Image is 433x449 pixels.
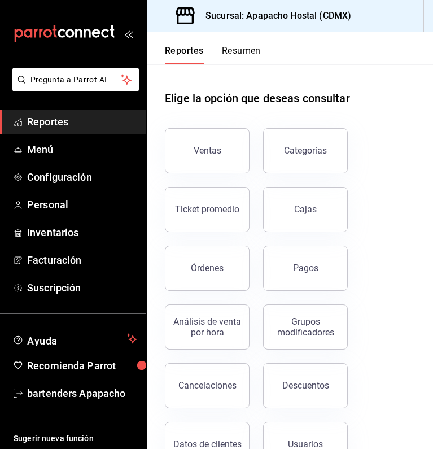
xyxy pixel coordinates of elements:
button: Descuentos [263,363,348,408]
span: Suscripción [27,280,137,295]
div: Ticket promedio [175,204,239,215]
button: Ventas [165,128,250,173]
span: Pregunta a Parrot AI [30,74,121,86]
button: Análisis de venta por hora [165,304,250,350]
button: Resumen [222,45,261,64]
div: Pagos [293,263,318,273]
h1: Elige la opción que deseas consultar [165,90,350,107]
button: Cajas [263,187,348,232]
div: navigation tabs [165,45,261,64]
span: Inventarios [27,225,137,240]
div: Órdenes [191,263,224,273]
button: Cancelaciones [165,363,250,408]
h3: Sucursal: Apapacho Hostal (CDMX) [196,9,351,23]
div: Ventas [194,145,221,156]
button: Pagos [263,246,348,291]
div: Categorías [284,145,327,156]
div: Cancelaciones [178,380,237,391]
span: Configuración [27,169,137,185]
button: Ticket promedio [165,187,250,232]
button: Órdenes [165,246,250,291]
div: Descuentos [282,380,329,391]
div: Cajas [294,204,317,215]
span: Reportes [27,114,137,129]
span: Ayuda [27,332,123,346]
span: bartenders Apapacho [27,386,137,401]
div: Análisis de venta por hora [172,316,242,338]
span: Menú [27,142,137,157]
button: Grupos modificadores [263,304,348,350]
button: Categorías [263,128,348,173]
button: open_drawer_menu [124,29,133,38]
button: Reportes [165,45,204,64]
span: Recomienda Parrot [27,358,137,373]
a: Pregunta a Parrot AI [8,82,139,94]
span: Facturación [27,252,137,268]
div: Grupos modificadores [270,316,340,338]
span: Personal [27,197,137,212]
span: Sugerir nueva función [14,433,137,444]
button: Pregunta a Parrot AI [12,68,139,91]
